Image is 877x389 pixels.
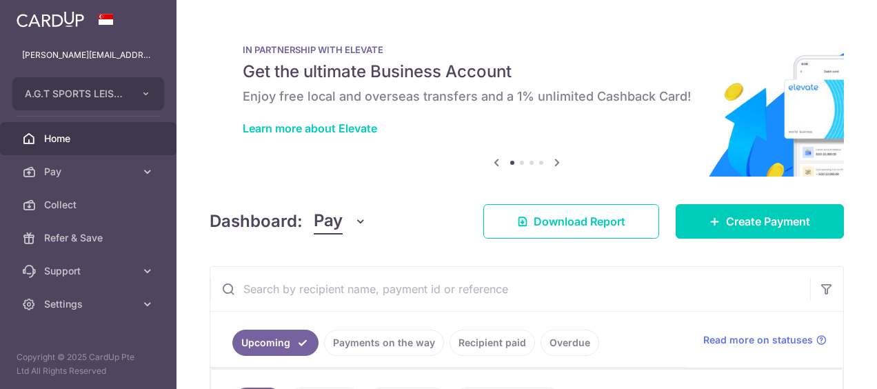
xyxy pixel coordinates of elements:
span: Pay [44,165,135,179]
img: Renovation banner [210,22,844,177]
h5: Get the ultimate Business Account [243,61,811,83]
a: Payments on the way [324,330,444,356]
span: Read more on statuses [703,333,813,347]
span: Home [44,132,135,146]
input: Search by recipient name, payment id or reference [210,267,810,311]
img: CardUp [17,11,84,28]
a: Create Payment [676,204,844,239]
span: Refer & Save [44,231,135,245]
a: Download Report [483,204,659,239]
button: Pay [314,208,367,235]
span: Support [44,264,135,278]
a: Upcoming [232,330,319,356]
p: [PERSON_NAME][EMAIL_ADDRESS][DOMAIN_NAME] [22,48,154,62]
span: Settings [44,297,135,311]
span: A.G.T SPORTS LEISURE PTE. LTD. [25,87,127,101]
h4: Dashboard: [210,209,303,234]
a: Recipient paid [450,330,535,356]
span: Collect [44,198,135,212]
a: Read more on statuses [703,333,827,347]
a: Overdue [541,330,599,356]
span: Create Payment [726,213,810,230]
h6: Enjoy free local and overseas transfers and a 1% unlimited Cashback Card! [243,88,811,105]
button: A.G.T SPORTS LEISURE PTE. LTD. [12,77,164,110]
span: Pay [314,208,343,235]
p: IN PARTNERSHIP WITH ELEVATE [243,44,811,55]
a: Learn more about Elevate [243,121,377,135]
span: Download Report [534,213,625,230]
